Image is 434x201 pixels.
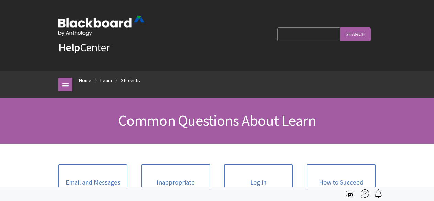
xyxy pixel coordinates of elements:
span: Common Questions About Learn [118,111,316,130]
a: Students [121,76,140,85]
img: More help [361,189,369,198]
a: Email and Messages [58,164,127,201]
a: Home [79,76,91,85]
input: Search [340,27,371,41]
img: Print [346,189,354,198]
a: HelpCenter [58,41,110,54]
a: Learn [100,76,112,85]
img: Follow this page [374,189,382,198]
img: Blackboard by Anthology [58,16,144,36]
strong: Help [58,41,80,54]
a: Log in [224,164,293,201]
